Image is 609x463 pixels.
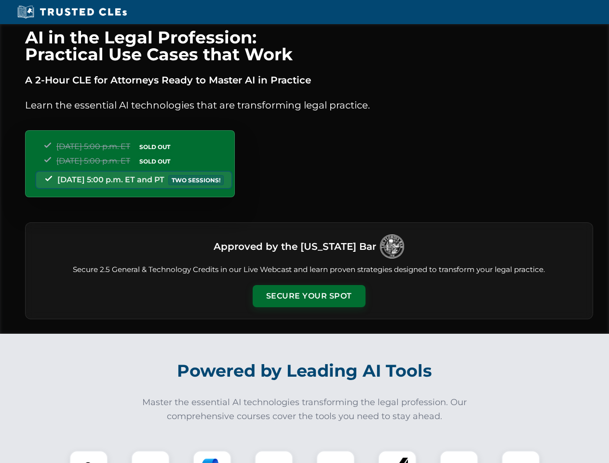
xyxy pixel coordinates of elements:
p: Learn the essential AI technologies that are transforming legal practice. [25,97,593,113]
img: Logo [380,234,404,259]
h2: Powered by Leading AI Tools [38,354,572,388]
h1: AI in the Legal Profession: Practical Use Cases that Work [25,29,593,63]
button: Secure Your Spot [253,285,365,307]
img: Trusted CLEs [14,5,130,19]
p: Master the essential AI technologies transforming the legal profession. Our comprehensive courses... [136,395,474,423]
p: A 2-Hour CLE for Attorneys Ready to Master AI in Practice [25,72,593,88]
span: SOLD OUT [136,142,174,152]
h3: Approved by the [US_STATE] Bar [214,238,376,255]
span: SOLD OUT [136,156,174,166]
p: Secure 2.5 General & Technology Credits in our Live Webcast and learn proven strategies designed ... [37,264,581,275]
span: [DATE] 5:00 p.m. ET [56,156,130,165]
span: [DATE] 5:00 p.m. ET [56,142,130,151]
